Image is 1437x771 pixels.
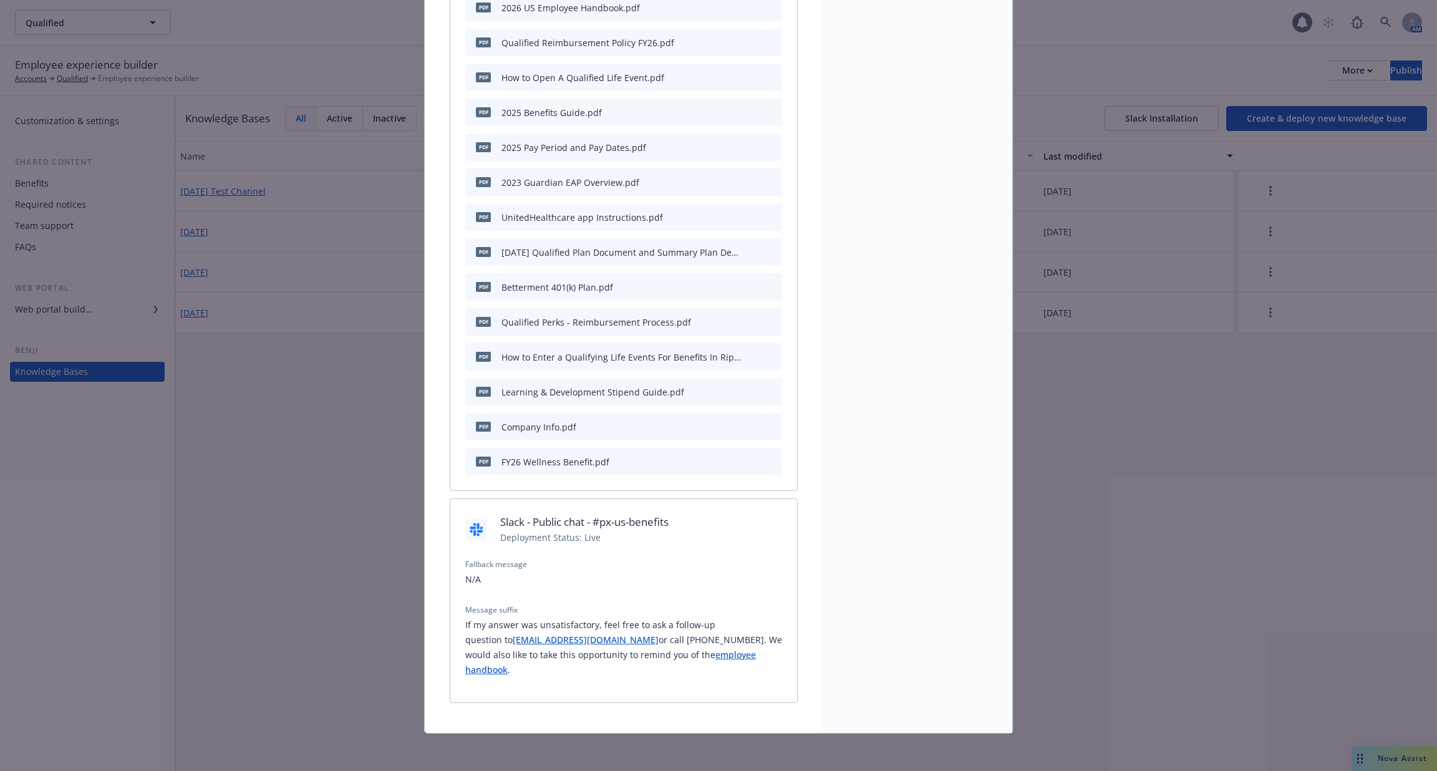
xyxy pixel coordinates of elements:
span: pdf [476,422,491,431]
div: 2023 Guardian EAP Overview.pdf [501,176,639,189]
span: pdf [476,247,491,256]
a: [EMAIL_ADDRESS][DOMAIN_NAME] [513,634,659,646]
button: download file [746,351,756,364]
span: pdf [476,282,491,291]
span: pdf [476,212,491,221]
button: preview file [766,176,777,189]
button: download file [746,420,756,434]
span: pdf [476,2,491,12]
button: preview file [766,36,777,49]
button: preview file [766,106,777,119]
span: pdf [476,142,491,152]
div: 2025 Benefits Guide.pdf [501,106,602,119]
div: Qualified Perks - Reimbursement Process.pdf [501,316,691,329]
span: pdf [476,457,491,466]
button: download file [746,246,756,259]
button: preview file [766,71,777,84]
span: pdf [476,317,491,326]
div: [DATE] Qualified Plan Document and Summary Plan Description.pdf [501,246,741,259]
div: Learning & Development Stipend Guide.pdf [501,385,684,399]
span: Slack - Public chat - #px-us-benefits [500,514,669,530]
button: preview file [766,211,777,224]
div: Company Info.pdf [501,420,576,434]
button: download file [746,455,756,468]
button: download file [746,176,756,189]
span: Fallback message [465,559,782,570]
span: pdf [476,72,491,82]
button: preview file [766,141,777,154]
button: download file [746,316,756,329]
button: download file [746,281,756,294]
span: Deployment Status: Live [500,531,669,544]
span: pdf [476,37,491,47]
div: 2025 Pay Period and Pay Dates.pdf [501,141,646,154]
button: preview file [766,1,777,14]
p: N/A [465,572,782,587]
div: Qualified Reimbursement Policy FY26.pdf [501,36,674,49]
button: preview file [766,281,777,294]
span: pdf [476,352,491,361]
div: 2026 US Employee Handbook.pdf [501,1,640,14]
div: How to Enter a Qualifying Life Events For Benefits In Rippling.pdf [501,351,741,364]
button: preview file [766,455,777,468]
button: download file [746,1,756,14]
button: download file [746,71,756,84]
button: preview file [766,420,777,434]
div: Betterment 401(k) Plan.pdf [501,281,613,294]
button: download file [746,141,756,154]
button: preview file [766,385,777,399]
span: pdf [476,107,491,117]
button: preview file [766,246,777,259]
button: preview file [766,351,777,364]
span: Message suffix [465,604,782,615]
button: preview file [766,316,777,329]
button: download file [746,211,756,224]
div: UnitedHealthcare app Instructions.pdf [501,211,663,224]
div: How to Open A Qualified Life Event.pdf [501,71,664,84]
button: download file [746,106,756,119]
span: pdf [476,387,491,396]
div: FY26 Wellness Benefit.pdf [501,455,609,468]
span: pdf [476,177,491,187]
button: download file [746,385,756,399]
button: download file [746,36,756,49]
p: If my answer was unsatisfactory, feel free to ask a follow-up question to or call [PHONE_NUMBER].... [465,618,782,677]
